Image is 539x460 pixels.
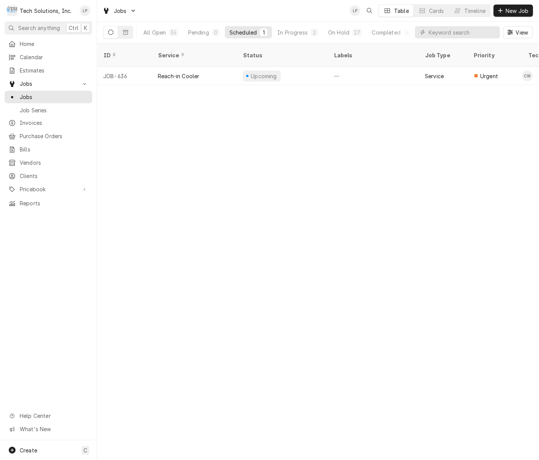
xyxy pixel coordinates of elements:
[425,72,444,80] div: Service
[20,132,88,140] span: Purchase Orders
[354,28,360,36] div: 27
[5,130,92,142] a: Purchase Orders
[405,28,410,36] div: 6
[350,5,360,16] div: Lisa Paschal's Avatar
[188,28,209,36] div: Pending
[5,64,92,77] a: Estimates
[80,5,90,16] div: Lisa Paschal's Avatar
[158,51,229,59] div: Service
[350,5,360,16] div: LP
[5,170,92,182] a: Clients
[5,143,92,156] a: Bills
[20,199,88,207] span: Reports
[69,24,79,32] span: Ctrl
[20,172,88,180] span: Clients
[328,28,349,36] div: On Hold
[429,26,496,38] input: Keyword search
[277,28,308,36] div: In Progress
[5,51,92,63] a: Calendar
[114,7,127,15] span: Jobs
[20,53,88,61] span: Calendar
[522,71,533,81] div: Coleton Wallace's Avatar
[20,159,88,167] span: Vendors
[7,5,17,16] div: T
[7,5,17,16] div: Tech Solutions, Inc.'s Avatar
[20,425,88,433] span: What's New
[503,26,533,38] button: View
[5,77,92,90] a: Go to Jobs
[20,66,88,74] span: Estimates
[464,7,486,15] div: Timeline
[158,72,199,80] div: Reach-in Cooler
[473,51,514,59] div: Priority
[5,423,92,435] a: Go to What's New
[80,5,90,16] div: LP
[20,80,77,88] span: Jobs
[5,104,92,117] a: Job Series
[20,7,72,15] div: Tech Solutions, Inc.
[480,72,498,80] span: Urgent
[20,185,77,193] span: Pricebook
[97,67,152,85] div: JOB-636
[214,28,218,36] div: 0
[5,197,92,210] a: Reports
[103,51,144,59] div: ID
[143,28,166,36] div: All Open
[20,145,88,153] span: Bills
[493,5,533,17] button: New Job
[5,117,92,129] a: Invoices
[261,28,266,36] div: 1
[84,24,87,32] span: K
[372,28,400,36] div: Completed
[5,91,92,103] a: Jobs
[394,7,409,15] div: Table
[429,7,444,15] div: Cards
[5,183,92,195] a: Go to Pricebook
[425,51,461,59] div: Job Type
[20,93,88,101] span: Jobs
[83,446,87,454] span: C
[328,67,419,85] div: —
[514,28,530,36] span: View
[5,21,92,35] button: Search anythingCtrlK
[5,38,92,50] a: Home
[20,106,88,114] span: Job Series
[312,28,317,36] div: 2
[522,71,533,81] div: CW
[18,24,60,32] span: Search anything
[243,51,320,59] div: Status
[170,28,176,36] div: 36
[20,447,37,454] span: Create
[99,5,140,17] a: Go to Jobs
[229,28,257,36] div: Scheduled
[504,7,530,15] span: New Job
[363,5,376,17] button: Open search
[5,410,92,422] a: Go to Help Center
[20,412,88,420] span: Help Center
[334,51,413,59] div: Labels
[5,156,92,169] a: Vendors
[20,40,88,48] span: Home
[250,72,278,80] div: Upcoming
[20,119,88,127] span: Invoices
